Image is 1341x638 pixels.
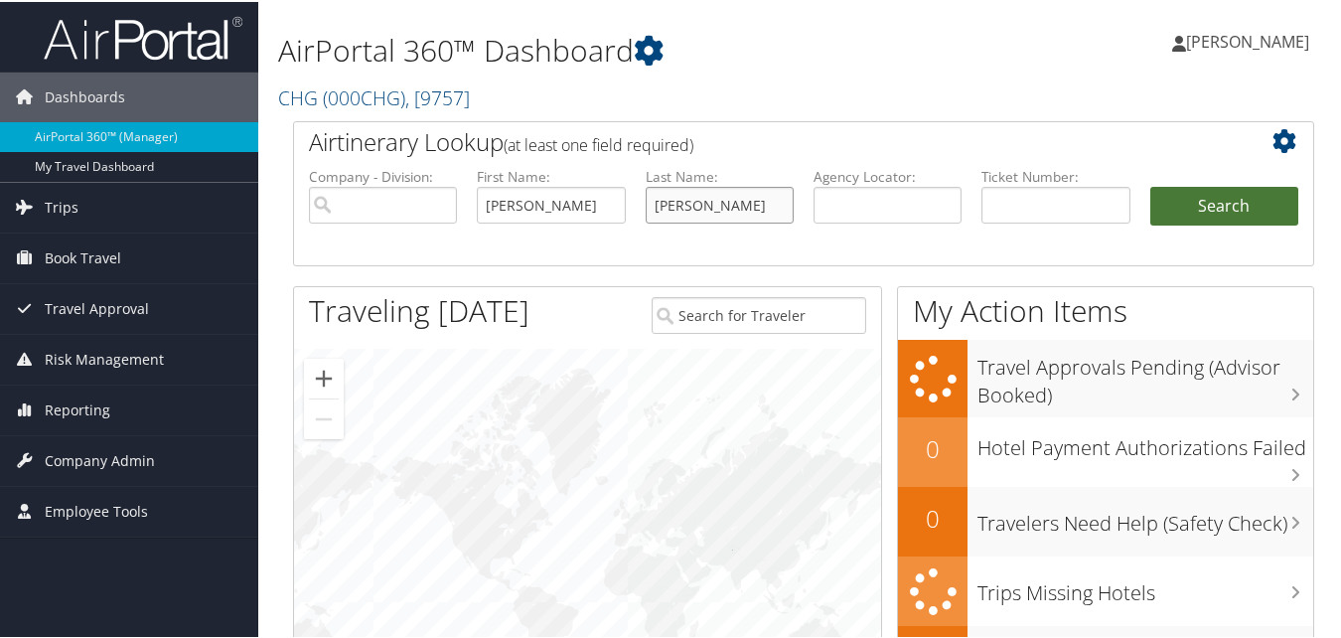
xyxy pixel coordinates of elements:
[405,82,470,109] span: , [ 9757 ]
[477,165,625,185] label: First Name:
[323,82,405,109] span: ( 000CHG )
[504,132,693,154] span: (at least one field required)
[977,342,1313,407] h3: Travel Approvals Pending (Advisor Booked)
[309,288,529,330] h1: Traveling [DATE]
[652,295,866,332] input: Search for Traveler
[278,82,470,109] a: CHG
[45,232,121,281] span: Book Travel
[45,282,149,332] span: Travel Approval
[278,28,978,70] h1: AirPortal 360™ Dashboard
[44,13,242,60] img: airportal-logo.png
[977,567,1313,605] h3: Trips Missing Hotels
[898,555,1313,625] a: Trips Missing Hotels
[45,384,110,433] span: Reporting
[1186,29,1309,51] span: [PERSON_NAME]
[45,71,125,120] span: Dashboards
[309,123,1214,157] h2: Airtinerary Lookup
[45,485,148,535] span: Employee Tools
[304,357,344,397] button: Zoom in
[898,485,1313,555] a: 0Travelers Need Help (Safety Check)
[309,165,457,185] label: Company - Division:
[977,422,1313,460] h3: Hotel Payment Authorizations Failed
[981,165,1129,185] label: Ticket Number:
[898,338,1313,414] a: Travel Approvals Pending (Advisor Booked)
[45,333,164,383] span: Risk Management
[898,500,968,534] h2: 0
[304,398,344,437] button: Zoom out
[898,430,968,464] h2: 0
[977,498,1313,536] h3: Travelers Need Help (Safety Check)
[898,288,1313,330] h1: My Action Items
[45,181,78,231] span: Trips
[646,165,794,185] label: Last Name:
[1172,10,1329,70] a: [PERSON_NAME]
[814,165,962,185] label: Agency Locator:
[898,415,1313,485] a: 0Hotel Payment Authorizations Failed
[45,434,155,484] span: Company Admin
[1150,185,1298,225] button: Search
